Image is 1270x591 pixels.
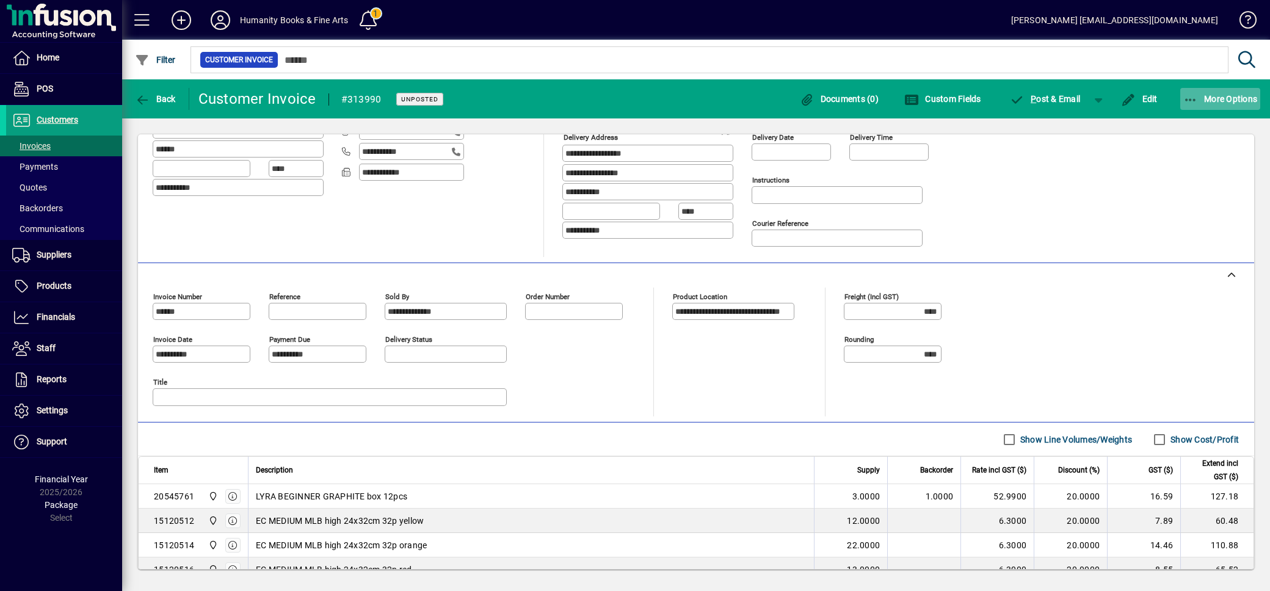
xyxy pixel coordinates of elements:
td: 20.0000 [1034,533,1107,557]
mat-label: Freight (incl GST) [844,292,899,301]
span: P [1031,94,1036,104]
mat-label: Order number [526,292,570,301]
a: Products [6,271,122,302]
span: EC MEDIUM MLB high 24x32cm 32p yellow [256,515,424,527]
td: 127.18 [1180,484,1254,509]
span: Customer Invoice [205,54,273,66]
a: Communications [6,219,122,239]
span: Back [135,94,176,104]
span: 22.0000 [847,539,880,551]
span: EC MEDIUM MLB high 24x32cm 32p red [256,564,412,576]
span: Settings [37,405,68,415]
span: Backorders [12,203,63,213]
span: Financials [37,312,75,322]
mat-label: Delivery status [385,335,432,344]
span: Backorder [920,463,953,477]
span: Custom Fields [904,94,981,104]
label: Show Cost/Profit [1168,433,1239,446]
button: Back [132,88,179,110]
span: POS [37,84,53,93]
span: Extend incl GST ($) [1188,457,1238,484]
button: More Options [1180,88,1261,110]
a: Suppliers [6,240,122,270]
div: 6.3000 [968,564,1026,576]
span: 12.0000 [847,515,880,527]
span: Description [256,463,293,477]
span: Financial Year [35,474,88,484]
a: Financials [6,302,122,333]
button: Custom Fields [901,88,984,110]
span: Humanity Books & Fine Art Supplies [205,514,219,528]
div: 15120514 [154,539,194,551]
app-page-header-button: Back [122,88,189,110]
td: 14.46 [1107,533,1180,557]
a: Home [6,43,122,73]
mat-label: Reference [269,292,300,301]
td: 8.55 [1107,557,1180,582]
button: Profile [201,9,240,31]
span: Discount (%) [1058,463,1100,477]
div: [PERSON_NAME] [EMAIL_ADDRESS][DOMAIN_NAME] [1011,10,1218,30]
span: Communications [12,224,84,234]
div: Customer Invoice [198,89,316,109]
td: 65.52 [1180,557,1254,582]
mat-label: Delivery date [752,133,794,142]
div: 15120516 [154,564,194,576]
mat-label: Product location [673,292,727,301]
mat-label: Sold by [385,292,409,301]
span: Humanity Books & Fine Art Supplies [205,563,219,576]
span: Invoices [12,141,51,151]
a: Support [6,427,122,457]
span: Quotes [12,183,47,192]
span: Supply [857,463,880,477]
span: ost & Email [1010,94,1081,104]
div: 6.3000 [968,539,1026,551]
mat-label: Instructions [752,176,789,184]
span: Rate incl GST ($) [972,463,1026,477]
span: Documents (0) [799,94,879,104]
div: 52.9900 [968,490,1026,502]
td: 16.59 [1107,484,1180,509]
td: 110.88 [1180,533,1254,557]
span: Humanity Books & Fine Art Supplies [205,538,219,552]
a: Reports [6,364,122,395]
span: Payments [12,162,58,172]
span: Staff [37,343,56,353]
span: Suppliers [37,250,71,259]
button: Add [162,9,201,31]
td: 20.0000 [1034,509,1107,533]
a: Invoices [6,136,122,156]
span: 13.0000 [847,564,880,576]
a: POS [6,74,122,104]
mat-label: Delivery time [850,133,893,142]
div: 20545761 [154,490,194,502]
td: 20.0000 [1034,557,1107,582]
span: LYRA BEGINNER GRAPHITE box 12pcs [256,490,407,502]
span: Unposted [401,95,438,103]
div: 6.3000 [968,515,1026,527]
button: Documents (0) [796,88,882,110]
span: Customers [37,115,78,125]
button: Post & Email [1004,88,1087,110]
span: Package [45,500,78,510]
span: 1.0000 [926,490,954,502]
div: #313990 [341,90,382,109]
a: Backorders [6,198,122,219]
mat-label: Title [153,378,167,386]
a: Staff [6,333,122,364]
td: 20.0000 [1034,484,1107,509]
a: View on map [717,120,736,140]
span: Item [154,463,169,477]
button: Filter [132,49,179,71]
div: 15120512 [154,515,194,527]
span: Support [37,437,67,446]
a: Settings [6,396,122,426]
mat-label: Payment due [269,335,310,344]
td: 7.89 [1107,509,1180,533]
span: Home [37,53,59,62]
span: Reports [37,374,67,384]
span: Products [37,281,71,291]
a: Quotes [6,177,122,198]
span: More Options [1183,94,1258,104]
td: 60.48 [1180,509,1254,533]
